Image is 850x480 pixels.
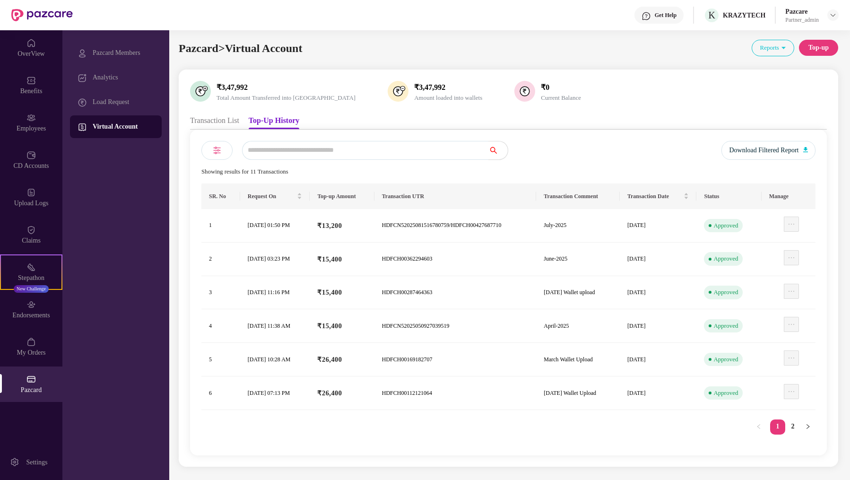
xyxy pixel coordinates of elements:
img: svg+xml;base64,PHN2ZyB4bWxucz0iaHR0cDovL3d3dy53My5vcmcvMjAwMC9zdmciIHdpZHRoPSIxOSIgaGVpZ2h0PSIxOS... [774,43,783,52]
td: [DATE] [629,243,704,276]
li: 1 [770,419,785,435]
li: 2 [785,419,800,435]
span: Transaction Date [636,192,690,200]
th: Transaction Date [629,183,704,209]
li: Transaction List [190,115,245,129]
button: search [488,141,508,160]
td: [DATE] 11:16 PM [237,276,304,310]
td: [DATE] 03:23 PM [237,243,304,276]
th: Status [704,183,767,209]
td: 5 [201,343,237,376]
li: Previous Page [751,419,766,435]
h4: ₹26,400 [312,388,362,398]
img: svg+xml;base64,PHN2ZyBpZD0iUHJvZmlsZSIgeG1sbnM9Imh0dHA6Ly93d3cudzMub3JnLzIwMDAvc3ZnIiB3aWR0aD0iMj... [78,49,87,58]
td: HDFCH00287464363 [369,276,545,310]
div: KRAZYTECH [720,11,760,20]
button: right [800,419,815,435]
div: April-2025 [553,322,621,331]
td: 4 [201,309,237,343]
div: Analytics [93,74,154,81]
img: svg+xml;base64,PHN2ZyBpZD0iQmVuZWZpdHMiIHhtbG5zPSJodHRwOi8vd3d3LnczLm9yZy8yMDAwL3N2ZyIgd2lkdGg9Ij... [26,76,36,86]
span: left [756,424,762,429]
img: svg+xml;base64,PHN2ZyBpZD0iRW1wbG95ZWVzIiB4bWxucz0iaHR0cDovL3d3dy53My5vcmcvMjAwMC9zdmciIHdpZHRoPS... [26,113,36,123]
th: Transaction UTR [369,183,545,209]
td: 6 [201,376,237,410]
div: [DATE] Wallet Upload [553,389,621,398]
img: svg+xml;base64,PHN2ZyB4bWxucz0iaHR0cDovL3d3dy53My5vcmcvMjAwMC9zdmciIHhtbG5zOnhsaW5rPSJodHRwOi8vd3... [399,81,420,102]
td: [DATE] [629,209,704,243]
div: Approved [721,254,750,263]
div: Get Help [650,11,673,19]
td: [DATE] [629,276,704,310]
button: ellipsis [789,217,805,232]
img: svg+xml;base64,PHN2ZyB4bWxucz0iaHR0cDovL3d3dy53My5vcmcvMjAwMC9zdmciIHdpZHRoPSIzNiIgaGVpZ2h0PSIzNi... [536,81,557,102]
img: svg+xml;base64,PHN2ZyBpZD0iQ2xhaW0iIHhtbG5zPSJodHRwOi8vd3d3LnczLm9yZy8yMDAwL3N2ZyIgd2lkdGg9IjIwIi... [26,226,36,235]
th: SR. No [201,183,237,209]
img: svg+xml;base64,PHN2ZyB4bWxucz0iaHR0cDovL3d3dy53My5vcmcvMjAwMC9zdmciIHdpZHRoPSIyNCIgaGVpZ2h0PSIyNC... [211,145,223,156]
td: HDFCH00112121064 [369,376,545,410]
div: Settings [21,458,52,467]
td: [DATE] 01:50 PM [237,209,304,243]
img: svg+xml;base64,PHN2ZyB4bWxucz0iaHR0cDovL3d3dy53My5vcmcvMjAwMC9zdmciIHhtbG5zOnhsaW5rPSJodHRwOi8vd3... [190,81,211,102]
td: HDFCH00362294603 [369,243,545,276]
th: Request On [237,183,304,209]
div: Approved [721,355,750,364]
div: Pazcard Members [93,49,154,57]
h4: ₹15,400 [312,321,362,331]
button: ellipsis [789,350,805,366]
div: Approved [721,221,750,230]
li: Next Page [800,419,815,435]
div: New Challenge [11,285,51,293]
td: [DATE] 07:13 PM [237,376,304,410]
div: [DATE] Wallet upload [553,288,621,297]
button: ellipsis [789,317,805,332]
td: HDFCN52025050927039519 [369,309,545,343]
span: Pazcard > Virtual Account [179,42,319,55]
img: svg+xml;base64,PHN2ZyB4bWxucz0iaHR0cDovL3d3dy53My5vcmcvMjAwMC9zdmciIHdpZHRoPSIyMSIgaGVpZ2h0PSIyMC... [26,263,36,272]
div: ₹0 [561,83,612,92]
div: June-2025 [553,254,621,263]
td: HDFCH00169182707 [369,343,545,376]
span: right [805,424,811,429]
img: svg+xml;base64,PHN2ZyBpZD0iUGF6Y2FyZCIgeG1sbnM9Imh0dHA6Ly93d3cudzMub3JnLzIwMDAvc3ZnIiB3aWR0aD0iMj... [26,375,36,384]
div: Approved [721,321,750,331]
div: Load Request [93,98,154,106]
img: svg+xml;base64,PHN2ZyBpZD0iRHJvcGRvd24tMzJ4MzIiIHhtbG5zPSJodHRwOi8vd3d3LnczLm9yZy8yMDAwL3N2ZyIgd2... [829,11,837,19]
span: Request On [244,192,290,200]
div: Approved [721,388,750,398]
a: 2 [785,419,800,434]
td: [DATE] 10:28 AM [237,343,304,376]
a: 1 [770,419,785,434]
img: svg+xml;base64,PHN2ZyBpZD0iTG9hZF9SZXF1ZXN0IiBkYXRhLW5hbWU9IkxvYWQgUmVxdWVzdCIgeG1sbnM9Imh0dHA6Ly... [78,98,87,107]
img: svg+xml;base64,PHN2ZyBpZD0iVmlydHVhbF9BY2NvdW50IiBkYXRhLW5hbWU9IlZpcnR1YWwgQWNjb3VudCIgeG1sbnM9Im... [78,122,87,132]
div: Amount loaded into wallets [424,94,506,102]
th: Manage [767,183,815,209]
img: svg+xml;base64,PHN2ZyBpZD0iQ0RfQWNjb3VudHMiIGRhdGEtbmFtZT0iQ0QgQWNjb3VudHMiIHhtbG5zPSJodHRwOi8vd3... [26,151,36,160]
div: Pazcare [780,7,819,16]
div: July-2025 [553,221,621,230]
td: [DATE] 11:38 AM [237,309,304,343]
div: Virtual Account [93,122,154,131]
th: Transaction Comment [545,183,629,209]
td: [DATE] [629,376,704,410]
img: svg+xml;base64,PHN2ZyBpZD0iRW5kb3JzZW1lbnRzIiB4bWxucz0iaHR0cDovL3d3dy53My5vcmcvMjAwMC9zdmciIHdpZH... [26,300,36,310]
img: svg+xml;base64,PHN2ZyBpZD0iU2V0dGluZy0yMHgyMCIgeG1sbnM9Imh0dHA6Ly93d3cudzMub3JnLzIwMDAvc3ZnIiB3aW... [10,458,19,467]
img: svg+xml;base64,PHN2ZyBpZD0iSG9tZSIgeG1sbnM9Imh0dHA6Ly93d3cudzMub3JnLzIwMDAvc3ZnIiB3aWR0aD0iMjAiIG... [26,39,36,48]
h4: ₹13,200 [312,221,362,230]
td: HDFCN52025081516780759/HDFCH00427687710 [369,209,545,243]
button: ellipsis [789,384,805,399]
td: 1 [201,209,237,243]
button: Download Filtered Report [712,141,815,160]
div: Top-up [804,43,829,53]
img: New Pazcare Logo [11,9,73,21]
td: 3 [201,276,237,310]
h4: ₹15,400 [312,288,362,297]
td: [DATE] [629,343,704,376]
img: svg+xml;base64,PHN2ZyBpZD0iRGFzaGJvYXJkIiB4bWxucz0iaHR0cDovL3d3dy53My5vcmcvMjAwMC9zdmciIHdpZHRoPS... [78,73,87,83]
span: Download Filtered Report [720,145,798,156]
img: svg+xml;base64,PHN2ZyBpZD0iTXlfT3JkZXJzIiBkYXRhLW5hbWU9Ik15IE9yZGVycyIgeG1sbnM9Imh0dHA6Ly93d3cudz... [26,338,36,347]
div: Current Balance [561,94,612,102]
button: ellipsis [789,284,805,299]
td: [DATE] [629,309,704,343]
div: Reports [744,40,789,56]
